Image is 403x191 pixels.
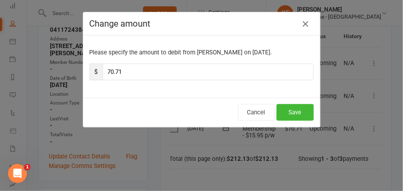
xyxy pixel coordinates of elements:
[90,48,314,57] p: Please specify the amount to debit from [PERSON_NAME] on [DATE].
[277,104,314,121] button: Save
[90,19,314,29] h4: Change amount
[238,104,275,121] button: Cancel
[8,164,27,183] iframe: Intercom live chat
[300,17,312,30] button: Close
[24,164,31,170] span: 1
[90,64,103,80] span: $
